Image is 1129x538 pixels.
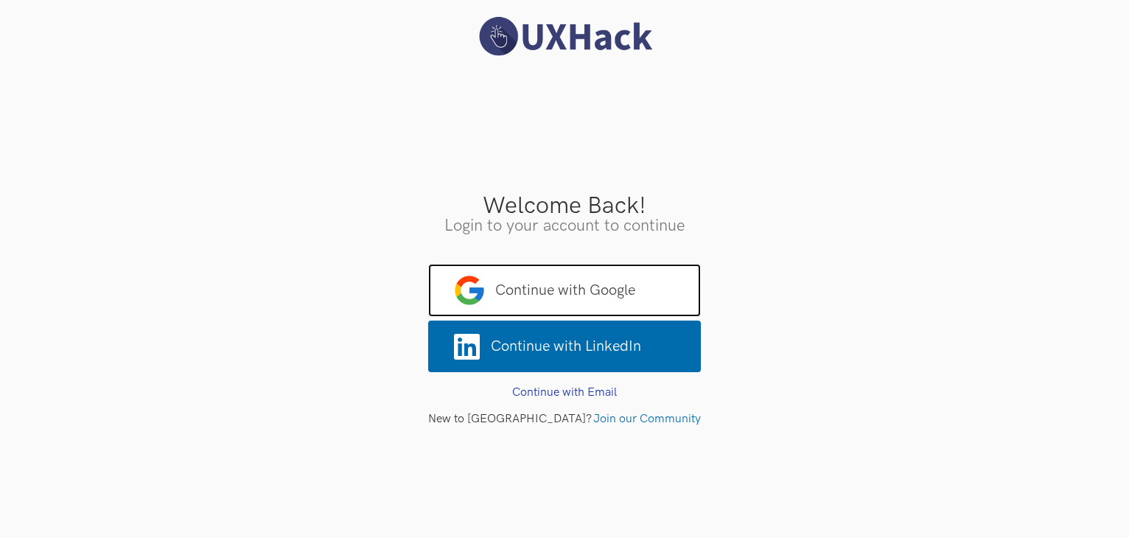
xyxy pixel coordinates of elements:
[455,276,484,305] img: google-logo.png
[428,321,701,372] a: Continue with LinkedIn
[512,385,617,399] a: Continue with Email
[11,195,1118,218] h3: Welcome Back!
[593,412,701,426] a: Join our Community
[472,15,657,58] img: UXHack logo
[11,218,1118,234] h3: Login to your account to continue
[428,412,592,426] span: New to [GEOGRAPHIC_DATA]?
[428,264,701,317] a: Continue with Google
